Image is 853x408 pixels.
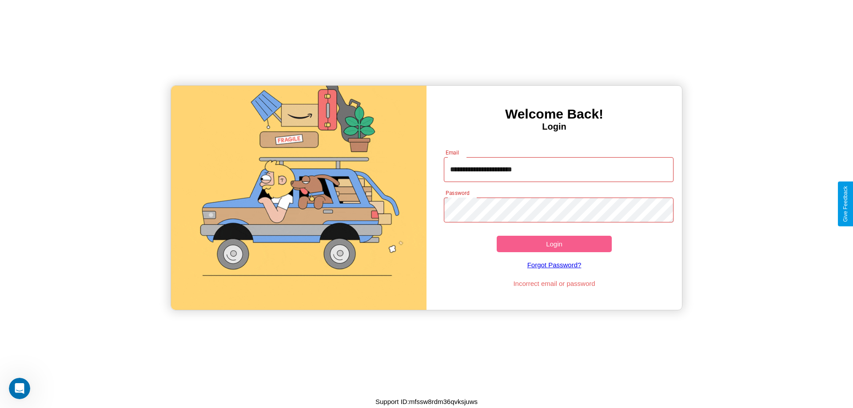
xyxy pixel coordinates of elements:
a: Forgot Password? [439,252,670,277]
button: Login [497,236,612,252]
div: Give Feedback [842,186,849,222]
h3: Welcome Back! [426,107,682,122]
p: Incorrect email or password [439,277,670,289]
label: Password [446,189,469,197]
iframe: Intercom live chat [9,378,30,399]
h4: Login [426,122,682,132]
img: gif [171,86,426,310]
label: Email [446,149,459,156]
p: Support ID: mfssw8rdm36qvksjuws [375,396,478,408]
